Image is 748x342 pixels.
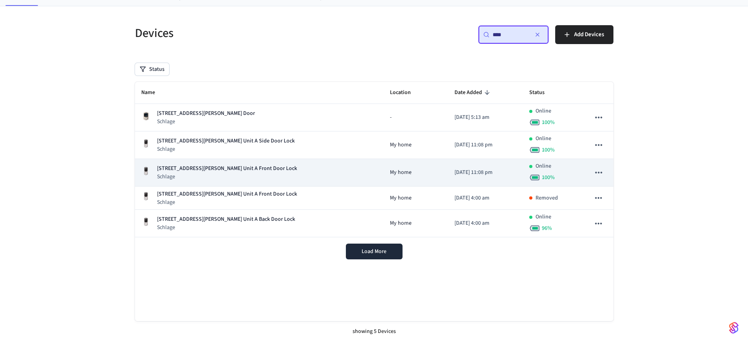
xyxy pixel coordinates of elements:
[536,194,558,202] p: Removed
[390,87,421,99] span: Location
[729,322,739,334] img: SeamLogoGradient.69752ec5.svg
[135,82,613,237] table: sticky table
[390,113,392,122] span: -
[390,194,412,202] span: My home
[157,137,295,145] p: [STREET_ADDRESS][PERSON_NAME] Unit A Side Door Lock
[135,63,169,76] button: Status
[542,224,552,232] span: 96 %
[157,109,255,118] p: [STREET_ADDRESS][PERSON_NAME] Door
[454,168,517,177] p: [DATE] 11:08 pm
[157,118,255,126] p: Schlage
[536,135,551,143] p: Online
[346,244,403,259] button: Load More
[390,141,412,149] span: My home
[574,30,604,40] span: Add Devices
[454,219,517,227] p: [DATE] 4:00 am
[555,25,613,44] button: Add Devices
[157,145,295,153] p: Schlage
[157,173,297,181] p: Schlage
[529,87,555,99] span: Status
[157,215,295,224] p: [STREET_ADDRESS][PERSON_NAME] Unit A Back Door Lock
[135,25,369,41] h5: Devices
[141,217,151,227] img: Yale Assure Touchscreen Wifi Smart Lock, Satin Nickel, Front
[390,219,412,227] span: My home
[542,146,555,154] span: 100 %
[141,139,151,148] img: Yale Assure Touchscreen Wifi Smart Lock, Satin Nickel, Front
[536,107,551,115] p: Online
[454,113,517,122] p: [DATE] 5:13 am
[157,224,295,231] p: Schlage
[454,194,517,202] p: [DATE] 4:00 am
[542,118,555,126] span: 100 %
[390,168,412,177] span: My home
[454,87,492,99] span: Date Added
[157,190,297,198] p: [STREET_ADDRESS][PERSON_NAME] Unit A Front Door Lock
[536,162,551,170] p: Online
[141,166,151,176] img: Yale Assure Touchscreen Wifi Smart Lock, Satin Nickel, Front
[157,165,297,173] p: [STREET_ADDRESS][PERSON_NAME] Unit A Front Door Lock
[141,87,165,99] span: Name
[536,213,551,221] p: Online
[454,141,517,149] p: [DATE] 11:08 pm
[157,198,297,206] p: Schlage
[141,111,151,121] img: Schlage Sense Smart Deadbolt with Camelot Trim, Front
[141,192,151,201] img: Yale Assure Touchscreen Wifi Smart Lock, Satin Nickel, Front
[135,321,613,342] div: showing 5 Devices
[542,174,555,181] span: 100 %
[362,248,386,255] span: Load More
